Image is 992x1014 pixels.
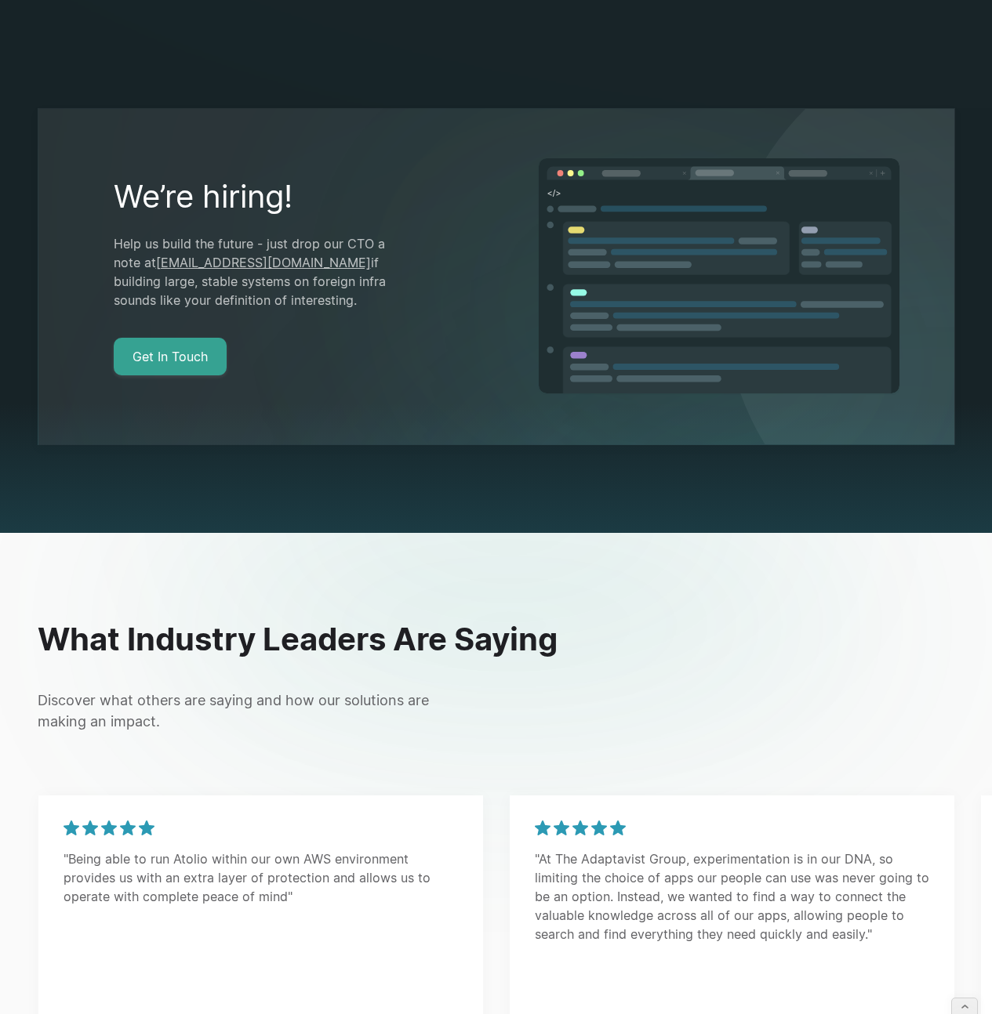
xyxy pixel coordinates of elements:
[64,849,458,906] p: "Being able to run Atolio within our own AWS environment provides us with an extra layer of prote...
[535,849,929,943] p: "At The Adaptavist Group, experimentation is in our DNA, so limiting the choice of apps our peopl...
[114,178,416,215] h2: We’re hiring!
[38,621,955,658] h2: What Industry Leaders Are Saying
[537,158,901,396] img: image
[114,234,416,310] p: Help us build the future - just drop our CTO a note at if building large, stable systems on forei...
[914,939,992,1014] iframe: Chat Widget
[38,690,457,732] p: Discover what others are saying and how our solutions are making an impact.
[156,255,371,270] a: [EMAIL_ADDRESS][DOMAIN_NAME]
[114,338,227,375] a: Get In Touch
